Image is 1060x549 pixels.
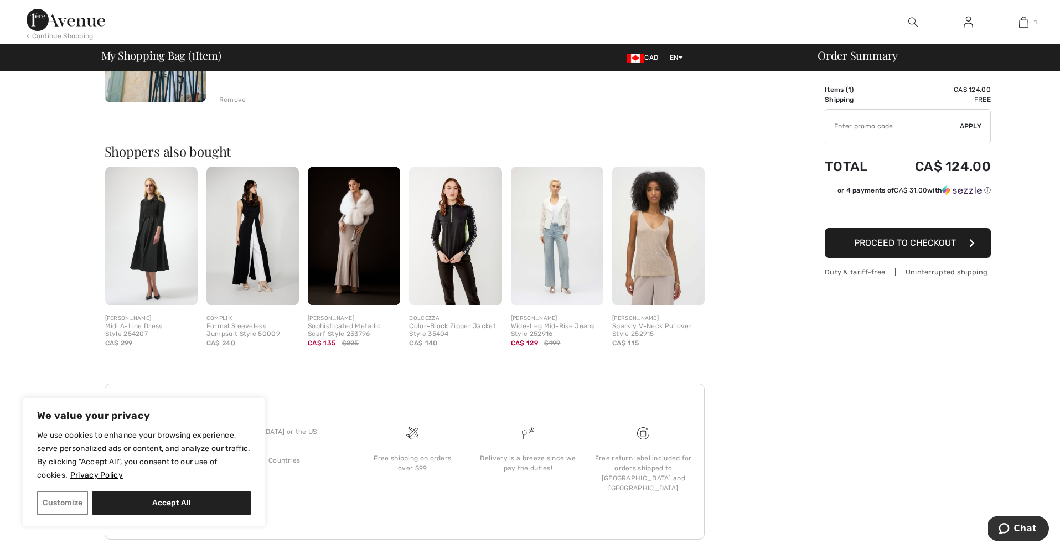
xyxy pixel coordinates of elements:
[804,50,1053,61] div: Order Summary
[894,187,927,194] span: CA$ 31.00
[364,453,461,473] div: Free shipping on orders over $99
[825,95,885,105] td: Shipping
[825,199,991,224] iframe: PayPal-paypal
[105,167,198,305] img: Midi A-Line Dress Style 254207
[101,50,221,61] span: My Shopping Bag ( Item)
[105,339,133,347] span: CA$ 299
[409,314,501,323] div: DOLCEZZA
[960,121,982,131] span: Apply
[219,95,246,105] div: Remove
[105,144,713,158] h2: Shoppers also bought
[511,339,538,347] span: CA$ 129
[27,9,105,31] img: 1ère Avenue
[612,339,639,347] span: CA$ 115
[908,15,918,29] img: search the website
[612,323,705,338] div: Sparkly V-Neck Pullover Style 252915
[522,427,534,439] img: Delivery is a breeze since we pay the duties!
[27,31,94,41] div: < Continue Shopping
[996,15,1051,29] a: 1
[544,338,560,348] span: $199
[308,339,335,347] span: CA$ 135
[206,323,299,338] div: Formal Sleeveless Jumpsuit Style 50009
[964,15,973,29] img: My Info
[511,167,603,305] img: Wide-Leg Mid-Rise Jeans Style 252916
[308,314,400,323] div: [PERSON_NAME]
[637,427,649,439] img: Free shipping on orders over $99
[825,148,885,185] td: Total
[22,397,266,527] div: We value your privacy
[37,491,88,515] button: Customize
[988,516,1049,543] iframe: Opens a widget where you can chat to one of our agents
[1019,15,1028,29] img: My Bag
[612,314,705,323] div: [PERSON_NAME]
[627,54,663,61] span: CAD
[479,453,577,473] div: Delivery is a breeze since we pay the duties!
[825,267,991,277] div: Duty & tariff-free | Uninterrupted shipping
[206,167,299,305] img: Formal Sleeveless Jumpsuit Style 50009
[121,398,688,409] h3: Questions or Comments?
[854,237,956,248] span: Proceed to Checkout
[612,167,705,305] img: Sparkly V-Neck Pullover Style 252915
[955,15,982,29] a: Sign In
[885,95,991,105] td: Free
[206,314,299,323] div: COMPLI K
[885,85,991,95] td: CA$ 124.00
[37,429,251,482] p: We use cookies to enhance your browsing experience, serve personalized ads or content, and analyz...
[825,85,885,95] td: Items ( )
[848,86,851,94] span: 1
[825,185,991,199] div: or 4 payments ofCA$ 31.00withSezzle Click to learn more about Sezzle
[105,323,198,338] div: Midi A-Line Dress Style 254207
[409,167,501,305] img: Color-Block Zipper Jacket Style 35404
[670,54,684,61] span: EN
[942,185,982,195] img: Sezzle
[511,323,603,338] div: Wide-Leg Mid-Rise Jeans Style 252916
[409,323,501,338] div: Color-Block Zipper Jacket Style 35404
[92,491,251,515] button: Accept All
[837,185,991,195] div: or 4 payments of with
[1034,17,1037,27] span: 1
[206,339,235,347] span: CA$ 240
[308,323,400,338] div: Sophisticated Metallic Scarf Style 233796
[342,338,359,348] span: $225
[406,427,418,439] img: Free shipping on orders over $99
[825,110,960,143] input: Promo code
[511,314,603,323] div: [PERSON_NAME]
[308,167,400,305] img: Sophisticated Metallic Scarf Style 233796
[627,54,644,63] img: Canadian Dollar
[105,314,198,323] div: [PERSON_NAME]
[594,453,692,493] div: Free return label included for orders shipped to [GEOGRAPHIC_DATA] and [GEOGRAPHIC_DATA]
[192,47,195,61] span: 1
[885,148,991,185] td: CA$ 124.00
[825,228,991,258] button: Proceed to Checkout
[409,339,437,347] span: CA$ 140
[37,409,251,422] p: We value your privacy
[70,470,123,480] a: Privacy Policy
